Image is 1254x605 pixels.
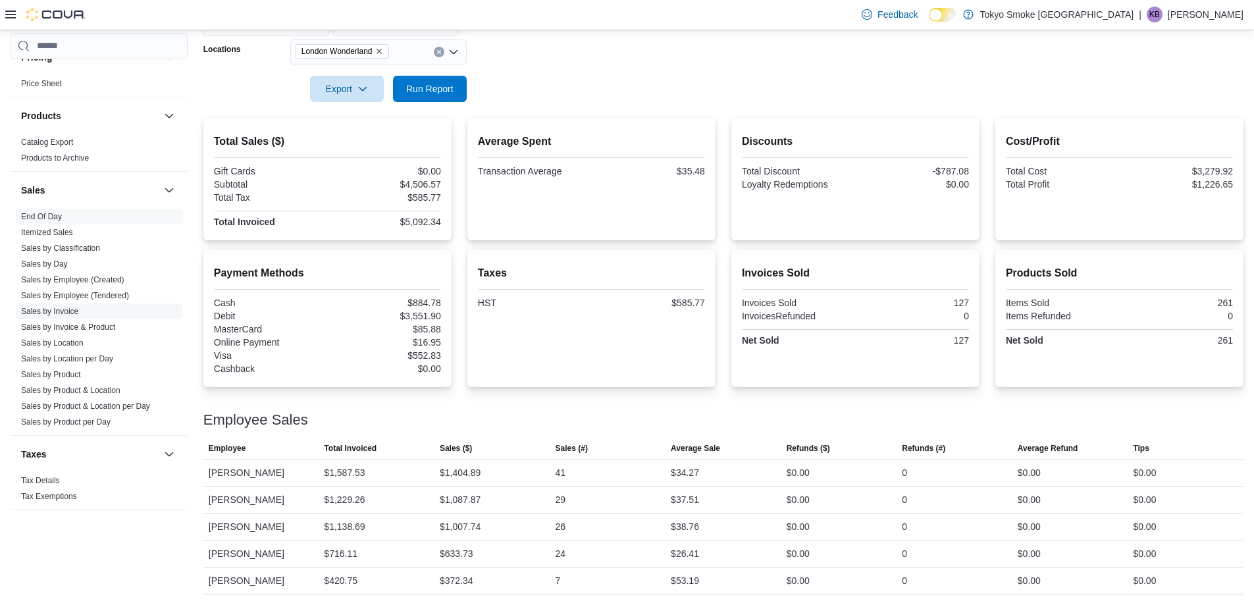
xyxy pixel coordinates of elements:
[21,153,89,163] a: Products to Archive
[330,324,441,334] div: $85.88
[161,182,177,198] button: Sales
[21,275,124,284] a: Sales by Employee (Created)
[742,265,969,281] h2: Invoices Sold
[214,179,325,190] div: Subtotal
[671,492,699,508] div: $37.51
[21,259,68,269] a: Sales by Day
[21,244,100,253] a: Sales by Classification
[1006,298,1117,308] div: Items Sold
[324,465,365,481] div: $1,587.53
[330,166,441,176] div: $0.00
[21,138,73,147] a: Catalog Export
[858,298,969,308] div: 127
[877,8,918,21] span: Feedback
[21,243,100,253] span: Sales by Classification
[1122,179,1233,190] div: $1,226.65
[478,166,589,176] div: Transaction Average
[902,546,907,562] div: 0
[21,78,62,89] span: Price Sheet
[161,108,177,124] button: Products
[11,473,188,510] div: Taxes
[406,82,454,95] span: Run Report
[21,475,60,486] span: Tax Details
[902,573,907,589] div: 0
[21,137,73,147] span: Catalog Export
[21,323,115,332] a: Sales by Invoice & Product
[478,265,705,281] h2: Taxes
[671,546,699,562] div: $26.41
[21,227,73,238] span: Itemized Sales
[856,1,923,28] a: Feedback
[742,311,853,321] div: InvoicesRefunded
[203,567,319,594] div: [PERSON_NAME]
[440,443,472,454] span: Sales ($)
[440,546,473,562] div: $633.73
[214,298,325,308] div: Cash
[742,134,969,149] h2: Discounts
[1122,166,1233,176] div: $3,279.92
[203,460,319,486] div: [PERSON_NAME]
[1018,573,1041,589] div: $0.00
[21,306,78,317] span: Sales by Invoice
[161,446,177,462] button: Taxes
[1006,166,1117,176] div: Total Cost
[330,337,441,348] div: $16.95
[330,217,441,227] div: $5,092.34
[214,134,441,149] h2: Total Sales ($)
[440,492,481,508] div: $1,087.87
[556,465,566,481] div: 41
[21,338,84,348] a: Sales by Location
[1018,465,1041,481] div: $0.00
[1133,443,1149,454] span: Tips
[1006,311,1117,321] div: Items Refunded
[21,385,120,396] span: Sales by Product & Location
[296,44,389,59] span: London Wonderland
[1006,335,1043,346] strong: Net Sold
[214,311,325,321] div: Debit
[440,573,473,589] div: $372.34
[324,492,365,508] div: $1,229.26
[929,8,956,22] input: Dark Mode
[1006,179,1117,190] div: Total Profit
[21,448,159,461] button: Taxes
[330,192,441,203] div: $585.77
[21,184,45,197] h3: Sales
[902,465,907,481] div: 0
[21,109,159,122] button: Products
[556,573,561,589] div: 7
[1147,7,1163,22] div: Kathleen Bunt
[161,49,177,65] button: Pricing
[1018,546,1041,562] div: $0.00
[21,370,81,379] a: Sales by Product
[21,290,129,301] span: Sales by Employee (Tendered)
[21,212,62,221] a: End Of Day
[21,492,77,501] a: Tax Exemptions
[393,76,467,102] button: Run Report
[440,519,481,535] div: $1,007.74
[858,311,969,321] div: 0
[11,209,188,435] div: Sales
[21,184,159,197] button: Sales
[1122,298,1233,308] div: 261
[21,322,115,332] span: Sales by Invoice & Product
[21,354,113,364] span: Sales by Location per Day
[324,573,357,589] div: $420.75
[478,298,589,308] div: HST
[1018,443,1078,454] span: Average Refund
[209,443,246,454] span: Employee
[1133,519,1156,535] div: $0.00
[203,487,319,513] div: [PERSON_NAME]
[214,265,441,281] h2: Payment Methods
[330,298,441,308] div: $884.78
[21,369,81,380] span: Sales by Product
[21,79,62,88] a: Price Sheet
[1133,492,1156,508] div: $0.00
[1018,492,1041,508] div: $0.00
[214,363,325,374] div: Cashback
[1122,335,1233,346] div: 261
[671,519,699,535] div: $38.76
[21,109,61,122] h3: Products
[858,335,969,346] div: 127
[980,7,1134,22] p: Tokyo Smoke [GEOGRAPHIC_DATA]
